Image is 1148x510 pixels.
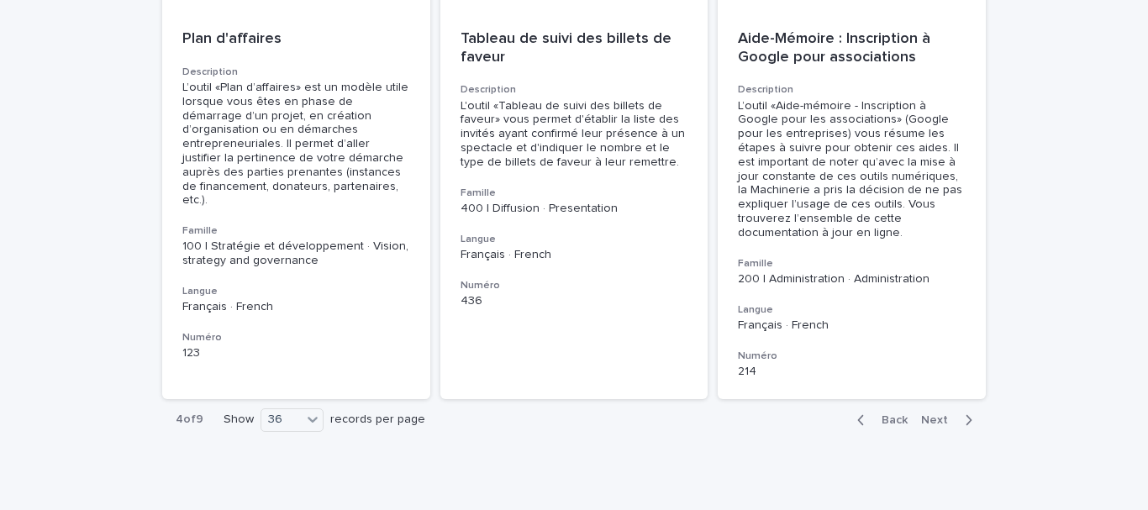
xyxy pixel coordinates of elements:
[914,413,986,428] button: Next
[738,30,966,66] p: Aide-Mémoire : Inscription à Google pour associations
[162,399,217,440] p: 4 of 9
[182,66,410,79] h3: Description
[738,83,966,97] h3: Description
[461,248,688,262] p: Français · French
[738,303,966,317] h3: Langue
[738,350,966,363] h3: Numéro
[182,300,410,314] p: Français · French
[461,294,688,308] p: 436
[182,331,410,344] h3: Numéro
[182,30,410,49] p: Plan d'affaires
[738,318,966,333] p: Français · French
[738,99,966,240] div: L’outil «Aide-mémoire - Inscription à Google pour les associations» (Google pour les entreprises)...
[182,81,410,208] div: L’outil «Plan d’affaires» est un modèle utile lorsque vous êtes en phase de démarrage d’un projet...
[461,202,688,216] p: 400 | Diffusion · Presentation
[461,279,688,292] h3: Numéro
[872,414,908,426] span: Back
[844,413,914,428] button: Back
[738,365,966,379] p: 214
[461,99,688,170] div: L'outil «Tableau de suivi des billets de faveur» vous permet d'établir la liste des invités ayant...
[738,272,966,287] p: 200 | Administration · Administration
[461,30,688,66] p: Tableau de suivi des billets de faveur
[461,233,688,246] h3: Langue
[921,414,958,426] span: Next
[182,239,410,268] p: 100 | Stratégie et développement · Vision, strategy and governance
[461,83,688,97] h3: Description
[182,346,410,360] p: 123
[461,187,688,200] h3: Famille
[738,257,966,271] h3: Famille
[224,413,254,427] p: Show
[261,411,302,429] div: 36
[330,413,425,427] p: records per page
[182,224,410,238] h3: Famille
[182,285,410,298] h3: Langue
